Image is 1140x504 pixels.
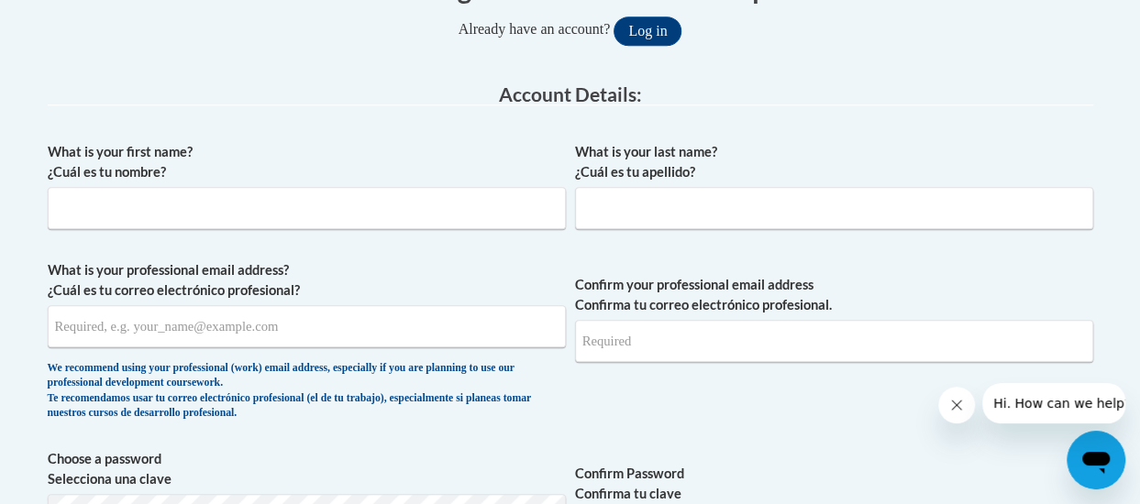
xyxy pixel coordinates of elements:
[48,142,566,182] label: What is your first name? ¿Cuál es tu nombre?
[575,320,1093,362] input: Required
[982,383,1125,423] iframe: Message from company
[48,361,566,422] div: We recommend using your professional (work) email address, especially if you are planning to use ...
[48,187,566,229] input: Metadata input
[499,82,642,105] span: Account Details:
[1067,431,1125,489] iframe: Button to launch messaging window
[48,260,566,301] label: What is your professional email address? ¿Cuál es tu correo electrónico profesional?
[938,387,975,423] iframe: Close message
[48,449,566,489] label: Choose a password Selecciona una clave
[575,142,1093,182] label: What is your last name? ¿Cuál es tu apellido?
[575,187,1093,229] input: Metadata input
[48,305,566,347] input: Metadata input
[11,13,149,27] span: Hi. How can we help?
[459,21,611,37] span: Already have an account?
[575,464,1093,504] label: Confirm Password Confirma tu clave
[614,16,681,46] button: Log in
[575,275,1093,315] label: Confirm your professional email address Confirma tu correo electrónico profesional.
